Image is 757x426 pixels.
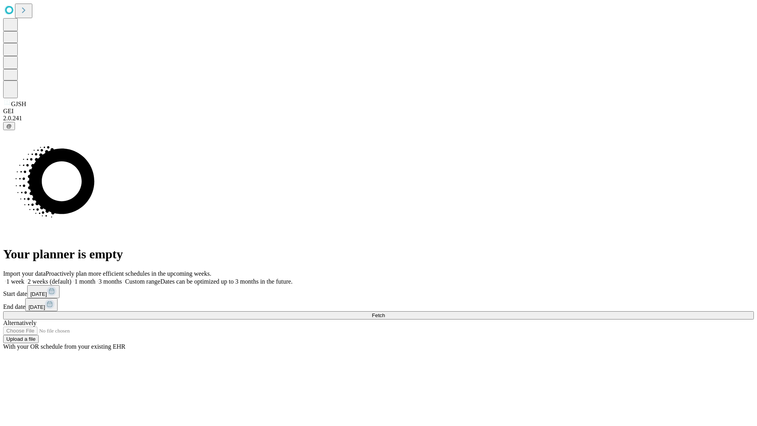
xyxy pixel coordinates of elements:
span: @ [6,123,12,129]
span: 1 month [75,278,95,285]
span: [DATE] [30,291,47,297]
span: GJSH [11,101,26,107]
span: [DATE] [28,304,45,310]
span: With your OR schedule from your existing EHR [3,343,125,350]
button: Fetch [3,311,754,319]
span: 2 weeks (default) [28,278,71,285]
div: GEI [3,108,754,115]
button: [DATE] [27,285,60,298]
button: Upload a file [3,335,39,343]
span: 3 months [99,278,122,285]
h1: Your planner is empty [3,247,754,262]
span: Import your data [3,270,46,277]
span: Proactively plan more efficient schedules in the upcoming weeks. [46,270,211,277]
div: End date [3,298,754,311]
span: Alternatively [3,319,36,326]
span: Dates can be optimized up to 3 months in the future. [160,278,293,285]
div: Start date [3,285,754,298]
span: Fetch [372,312,385,318]
span: 1 week [6,278,24,285]
button: [DATE] [25,298,58,311]
div: 2.0.241 [3,115,754,122]
span: Custom range [125,278,160,285]
button: @ [3,122,15,130]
